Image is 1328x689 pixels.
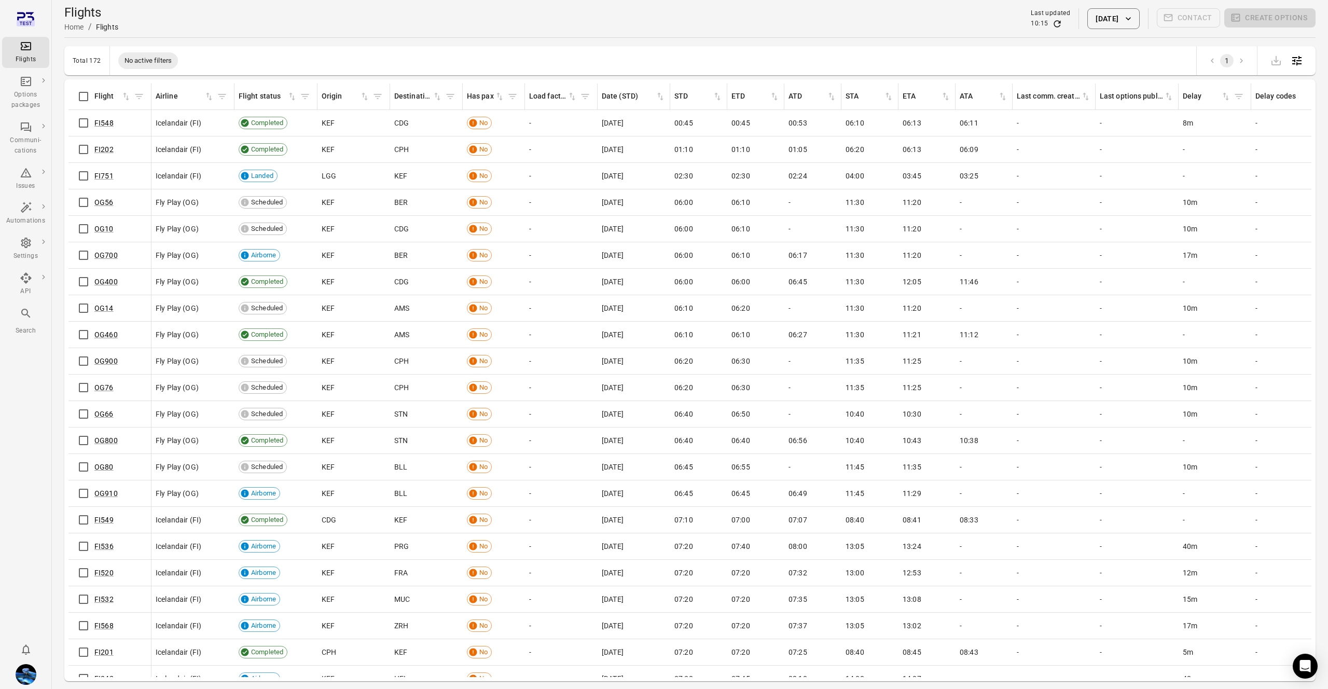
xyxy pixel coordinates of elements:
span: Destination [394,91,442,102]
span: Airline [156,91,214,102]
span: Fly Play (OG) [156,382,199,393]
div: - [1017,197,1091,208]
span: 06:10 [674,303,693,313]
div: Sort by delay in ascending order [1183,91,1231,102]
span: Filter by load factor [577,89,593,104]
div: Delay [1183,91,1221,102]
span: 06:20 [674,356,693,366]
div: - [1017,303,1091,313]
div: STA [846,91,883,102]
span: 12:05 [903,277,921,287]
span: [DATE] [602,356,624,366]
div: - [960,224,1008,234]
span: 11:30 [846,197,864,208]
span: 06:11 [960,118,978,128]
div: - [1183,144,1247,155]
span: Fly Play (OG) [156,277,199,287]
span: 11:20 [903,250,921,260]
a: Settings [2,233,49,265]
span: Fly Play (OG) [156,356,199,366]
span: 11:30 [846,303,864,313]
span: No [476,145,491,155]
a: OG10 [94,225,114,233]
div: - [1017,118,1091,128]
div: Sort by last options package published in ascending order [1100,91,1174,102]
span: 11:21 [903,329,921,340]
button: Daníel Benediktsson [11,660,40,689]
span: 11:20 [903,224,921,234]
span: 06:20 [731,303,750,313]
span: No [476,251,491,260]
span: KEF [322,118,335,128]
div: Last updated [1031,8,1070,19]
div: Has pax [467,91,494,102]
div: - [1183,171,1247,181]
button: Filter by flight status [297,89,313,104]
div: Date (STD) [602,91,655,102]
span: 01:05 [789,144,807,155]
div: Sort by STA in ascending order [846,91,894,102]
span: 04:00 [846,171,864,181]
nav: Breadcrumbs [64,21,118,33]
span: Filter by destination [442,89,458,104]
div: - [1100,250,1174,260]
span: Filter by flight [131,89,147,104]
div: - [789,224,837,234]
div: - [529,329,593,340]
span: KEF [322,356,335,366]
span: [DATE] [602,329,624,340]
span: 06:09 [960,144,978,155]
span: KEF [322,382,335,393]
div: - [1017,329,1091,340]
span: Please make a selection to export [1266,55,1286,65]
a: FI342 [94,674,114,683]
span: 06:30 [731,356,750,366]
span: 10m [1183,303,1197,313]
span: Airborne [247,251,280,260]
button: Filter by origin [370,89,385,104]
span: CPH [394,356,409,366]
div: - [1255,171,1320,181]
div: Delay codes [1255,91,1319,102]
span: 06:10 [846,118,864,128]
span: 06:00 [674,224,693,234]
div: Last options published [1100,91,1164,102]
div: Flights [6,54,45,65]
span: No [476,356,491,366]
span: Scheduled [247,356,286,366]
a: FI520 [94,569,114,577]
span: STA [846,91,894,102]
span: Filter by delay [1231,89,1247,104]
span: Filter by has pax [505,89,520,104]
span: Icelandair (FI) [156,144,201,155]
span: 06:00 [674,250,693,260]
span: 06:17 [789,250,807,260]
span: 06:00 [674,197,693,208]
span: Fly Play (OG) [156,329,199,340]
span: 06:45 [789,277,807,287]
div: Flight status [239,91,287,102]
a: OG900 [94,357,118,365]
div: - [1255,303,1320,313]
div: - [1100,171,1174,181]
div: - [529,250,593,260]
div: Options packages [6,90,45,111]
span: LGG [322,171,336,181]
span: Has pax [467,91,505,102]
div: ETD [731,91,769,102]
span: 02:24 [789,171,807,181]
span: Last options published [1100,91,1174,102]
span: 02:30 [731,171,750,181]
div: Sort by load factor in ascending order [529,91,577,102]
span: Delay [1183,91,1231,102]
span: [DATE] [602,144,624,155]
span: 11:30 [846,329,864,340]
span: No [476,171,491,181]
div: STD [674,91,712,102]
li: / [88,21,92,33]
div: - [1100,277,1174,287]
div: - [1100,197,1174,208]
div: - [1183,329,1247,340]
div: Sort by destination in ascending order [394,91,442,102]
